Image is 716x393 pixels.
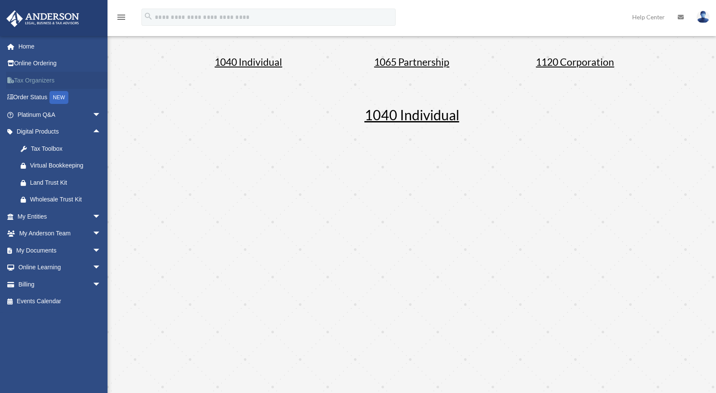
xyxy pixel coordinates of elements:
[92,106,110,124] span: arrow_drop_down
[4,10,82,27] img: Anderson Advisors Platinum Portal
[92,242,110,259] span: arrow_drop_down
[6,259,114,276] a: Online Learningarrow_drop_down
[92,276,110,293] span: arrow_drop_down
[92,225,110,243] span: arrow_drop_down
[12,140,114,157] a: Tax Toolbox
[6,208,114,225] a: My Entitiesarrow_drop_down
[116,12,126,22] i: menu
[6,106,114,123] a: Platinum Q&Aarrow_drop_down
[6,55,114,72] a: Online Ordering
[697,11,710,23] img: User Pic
[116,15,126,22] a: menu
[374,56,449,68] span: 1065 Partnership
[30,177,103,188] div: Land Trust Kit
[92,259,110,277] span: arrow_drop_down
[12,191,114,208] a: Wholesale Trust Kit
[30,143,103,154] div: Tax Toolbox
[30,160,103,171] div: Virtual Bookkeeping
[30,194,103,205] div: Wholesale Trust Kit
[6,72,114,89] a: Tax Organizers
[6,225,114,242] a: My Anderson Teamarrow_drop_down
[12,157,114,174] a: Virtual Bookkeeping
[6,123,114,140] a: Digital Productsarrow_drop_up
[12,174,114,191] a: Land Trust Kit
[365,107,459,123] span: 1040 Individual
[92,123,110,141] span: arrow_drop_up
[215,56,282,68] span: 1040 Individual
[49,91,68,104] div: NEW
[92,208,110,225] span: arrow_drop_down
[6,38,114,55] a: Home
[6,242,114,259] a: My Documentsarrow_drop_down
[6,89,114,107] a: Order StatusNEW
[6,276,114,293] a: Billingarrow_drop_down
[144,12,153,21] i: search
[536,56,614,68] span: 1120 Corporation
[6,293,114,310] a: Events Calendar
